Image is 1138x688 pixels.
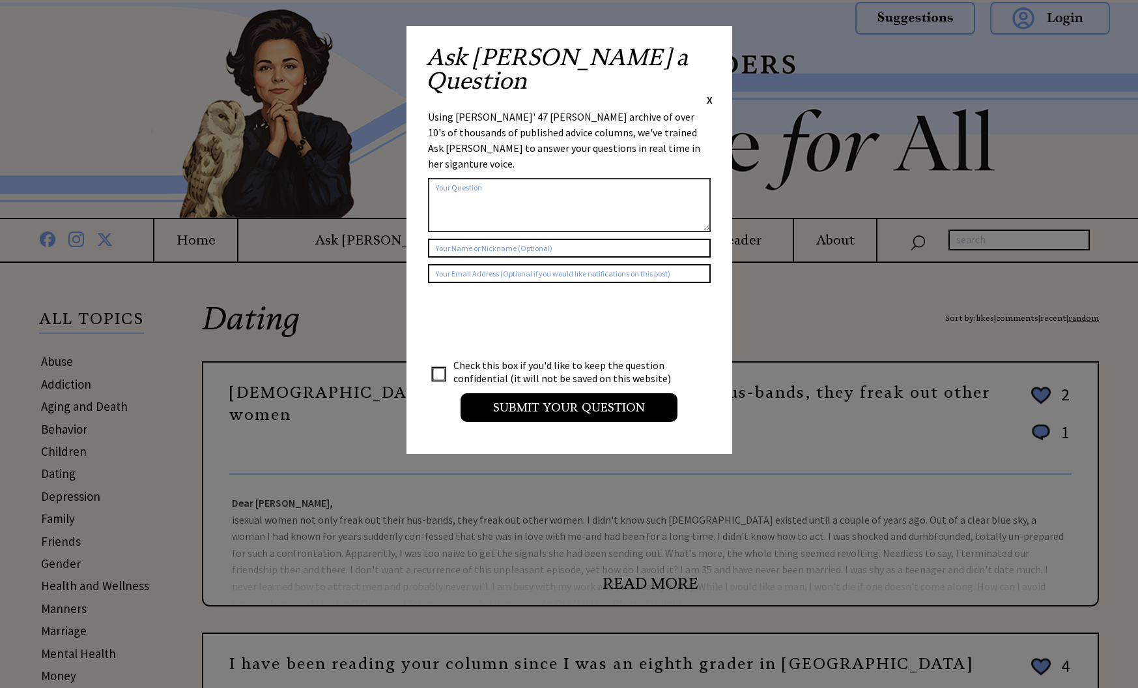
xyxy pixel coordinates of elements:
h2: Ask [PERSON_NAME] a Question [426,46,713,93]
input: Your Name or Nickname (Optional) [428,239,711,258]
div: Using [PERSON_NAME]' 47 [PERSON_NAME] archive of over 10's of thousands of published advice colum... [428,109,711,172]
input: Submit your Question [461,393,677,422]
td: Check this box if you'd like to keep the question confidential (it will not be saved on this webs... [453,358,683,385]
iframe: reCAPTCHA [428,296,626,347]
span: X [707,93,713,106]
input: Your Email Address (Optional if you would like notifications on this post) [428,264,711,283]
